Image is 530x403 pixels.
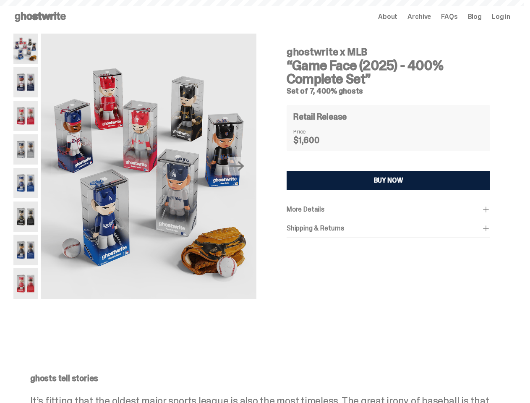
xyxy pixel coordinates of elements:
img: 02-ghostwrite-mlb-game-face-complete-set-ronald-acuna-jr.png [13,67,38,97]
a: FAQs [441,13,457,20]
img: 01-ghostwrite-mlb-game-face-complete-set.png [13,34,38,64]
a: Log in [492,13,510,20]
h5: Set of 7, 400% ghosts [287,87,490,95]
img: 03-ghostwrite-mlb-game-face-complete-set-bryce-harper.png [13,101,38,131]
a: About [378,13,397,20]
img: 06-ghostwrite-mlb-game-face-complete-set-paul-skenes.png [13,201,38,232]
img: 05-ghostwrite-mlb-game-face-complete-set-shohei-ohtani.png [13,168,38,198]
div: Shipping & Returns [287,224,490,233]
h4: Retail Release [293,113,347,121]
div: BUY NOW [374,177,403,184]
img: 04-ghostwrite-mlb-game-face-complete-set-aaron-judge.png [13,134,38,165]
p: ghosts tell stories [30,374,493,382]
img: 08-ghostwrite-mlb-game-face-complete-set-mike-trout.png [13,268,38,298]
a: Archive [407,13,431,20]
button: Next [228,157,246,175]
dt: Price [293,128,335,134]
a: Blog [468,13,482,20]
dd: $1,600 [293,136,335,144]
span: More Details [287,205,324,214]
button: BUY NOW [287,171,490,190]
h3: “Game Face (2025) - 400% Complete Set” [287,59,490,86]
img: 07-ghostwrite-mlb-game-face-complete-set-juan-soto.png [13,235,38,265]
img: 01-ghostwrite-mlb-game-face-complete-set.png [41,34,256,303]
h4: ghostwrite x MLB [287,47,490,57]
